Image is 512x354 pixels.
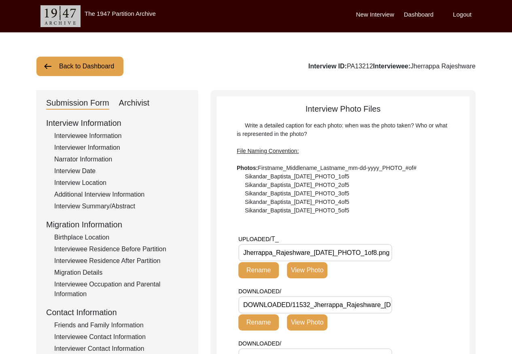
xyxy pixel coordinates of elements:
[217,103,470,215] div: Interview Photo Files
[54,166,189,176] div: Interview Date
[404,10,433,19] label: Dashboard
[238,288,281,295] span: DOWNLOADED/
[308,61,476,71] div: PA13212 Jherrappa Rajeshware
[287,314,327,331] button: View Photo
[54,131,189,141] div: Interviewee Information
[238,314,279,331] button: Rename
[54,332,189,342] div: Interviewee Contact Information
[54,280,189,299] div: Interviewee Occupation and Parental Information
[238,262,279,278] button: Rename
[54,143,189,153] div: Interviewer Information
[54,244,189,254] div: Interviewee Residence Before Partition
[54,201,189,211] div: Interview Summary/Abstract
[453,10,472,19] label: Logout
[237,121,449,215] div: Write a detailed caption for each photo: when was the photo taken? Who or what is represented in ...
[85,10,156,17] label: The 1947 Partition Archive
[54,190,189,199] div: Additional Interview Information
[373,63,410,70] b: Interviewee:
[46,306,189,318] div: Contact Information
[36,57,123,76] button: Back to Dashboard
[271,235,279,242] span: T_
[40,5,81,27] img: header-logo.png
[54,344,189,354] div: Interviewer Contact Information
[54,268,189,278] div: Migration Details
[54,320,189,330] div: Friends and Family Information
[308,63,347,70] b: Interview ID:
[46,218,189,231] div: Migration Information
[238,236,271,242] span: UPLOADED/
[43,61,53,71] img: arrow-left.png
[46,97,109,110] div: Submission Form
[237,148,299,154] span: File Naming Convention:
[237,165,258,171] b: Photos:
[287,262,327,278] button: View Photo
[356,10,394,19] label: New Interview
[238,340,281,347] span: DOWNLOADED/
[119,97,150,110] div: Archivist
[54,178,189,188] div: Interview Location
[46,117,189,129] div: Interview Information
[54,233,189,242] div: Birthplace Location
[54,155,189,164] div: Narrator Information
[54,256,189,266] div: Interviewee Residence After Partition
